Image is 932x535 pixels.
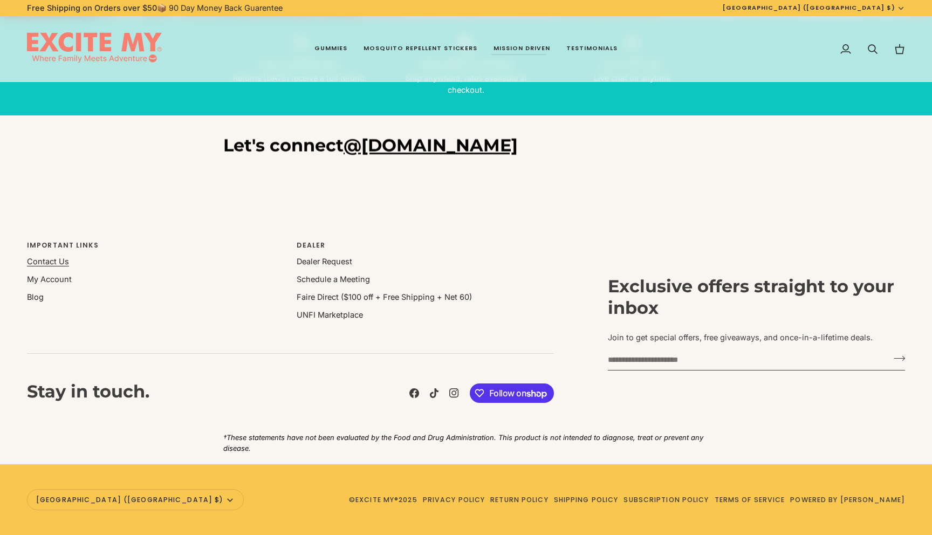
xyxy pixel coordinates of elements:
a: EXCITE MY® [355,495,399,504]
img: EXCITE MY® [27,32,162,66]
a: Schedule a Meeting [297,275,370,284]
a: Subscription Policy [623,495,709,504]
a: Blog [27,292,44,301]
a: UNFI Marketplace [297,310,363,319]
h3: Let's connect [223,135,709,156]
span: Testimonials [566,44,618,53]
em: †These statements have not been evaluated by the Food and Drug Administration. This product is no... [223,433,703,452]
p: Ship anywhere, rates available at checkout. [389,72,543,96]
a: Shipping Policy [554,495,619,504]
p: Dealer [297,241,553,256]
a: Privacy Policy [423,495,485,504]
a: Testimonials [558,16,626,82]
a: Gummies [306,16,355,82]
a: Contact Us [27,257,69,266]
span: © 2025 [349,495,417,505]
span: Gummies [314,44,347,53]
a: Mission Driven [485,16,558,82]
a: Return Policy [490,495,548,504]
button: [GEOGRAPHIC_DATA] ([GEOGRAPHIC_DATA] $) [715,3,913,12]
p: 📦 90 Day Money Back Guarentee [27,2,283,14]
a: Powered by [PERSON_NAME] [790,495,905,504]
h3: Exclusive offers straight to your inbox [608,276,905,319]
span: Mosquito Repellent Stickers [364,44,478,53]
p: Important Links [27,241,284,256]
h3: Stay in touch. [27,381,149,406]
a: @[DOMAIN_NAME] [344,135,518,156]
button: [GEOGRAPHIC_DATA] ([GEOGRAPHIC_DATA] $) [27,489,244,510]
input: your-email@example.com [608,350,887,370]
button: Join [887,350,905,367]
a: Faire Direct ($100 off + Free Shipping + Net 60) [297,292,472,301]
a: Terms of Service [715,495,785,504]
a: Mosquito Repellent Stickers [355,16,486,82]
strong: Free Shipping on Orders over $50 [27,3,157,12]
span: Mission Driven [494,44,550,53]
p: Join to get special offers, free giveaways, and once-in-a-lifetime deals. [608,332,905,344]
a: My Account [27,275,72,284]
a: Dealer Request [297,257,352,266]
